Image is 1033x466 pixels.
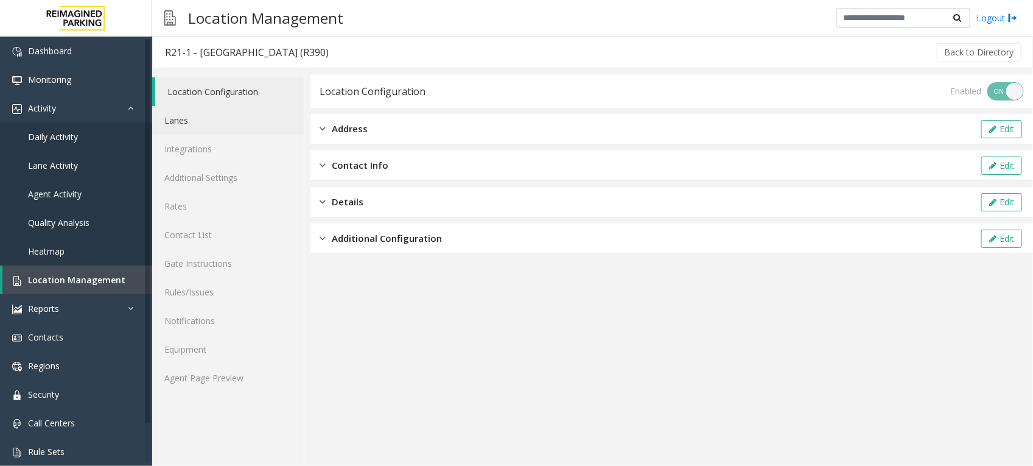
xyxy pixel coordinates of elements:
img: 'icon' [12,448,22,457]
img: 'icon' [12,362,22,372]
img: 'icon' [12,104,22,114]
div: R21-1 - [GEOGRAPHIC_DATA] (R390) [165,44,329,60]
a: Location Configuration [155,77,304,106]
a: Lanes [152,106,304,135]
a: Equipment [152,335,304,364]
span: Reports [28,303,59,314]
a: Contact List [152,221,304,249]
button: Edit [981,157,1022,175]
a: Notifications [152,306,304,335]
span: Security [28,389,59,400]
span: Regions [28,360,60,372]
img: closed [320,231,326,245]
img: 'icon' [12,76,22,85]
span: Location Management [28,274,125,286]
span: Contact Info [332,158,388,172]
a: Additional Settings [152,163,304,192]
span: Rule Sets [28,446,65,457]
span: Daily Activity [28,131,78,143]
img: pageIcon [164,3,176,33]
a: Rates [152,192,304,221]
button: Edit [981,193,1022,211]
img: 'icon' [12,305,22,314]
span: Heatmap [28,245,65,257]
span: Quality Analysis [28,217,89,228]
img: logout [1008,12,1018,24]
h3: Location Management [182,3,349,33]
a: Location Management [2,266,152,294]
img: closed [320,158,326,172]
img: 'icon' [12,419,22,429]
img: 'icon' [12,276,22,286]
span: Dashboard [28,45,72,57]
button: Back to Directory [936,43,1021,62]
span: Address [332,122,368,136]
a: Rules/Issues [152,278,304,306]
span: Call Centers [28,417,75,429]
span: Additional Configuration [332,231,442,245]
a: Gate Instructions [152,249,304,278]
a: Integrations [152,135,304,163]
span: Contacts [28,331,63,343]
img: 'icon' [12,333,22,343]
img: 'icon' [12,390,22,400]
a: Logout [976,12,1018,24]
span: Lane Activity [28,160,78,171]
button: Edit [981,120,1022,138]
img: closed [320,122,326,136]
img: 'icon' [12,47,22,57]
button: Edit [981,230,1022,248]
span: Monitoring [28,74,71,85]
div: Location Configuration [320,83,425,99]
span: Activity [28,102,56,114]
span: Agent Activity [28,188,82,200]
div: Enabled [950,85,981,97]
img: closed [320,195,326,209]
span: Details [332,195,363,209]
a: Agent Page Preview [152,364,304,392]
